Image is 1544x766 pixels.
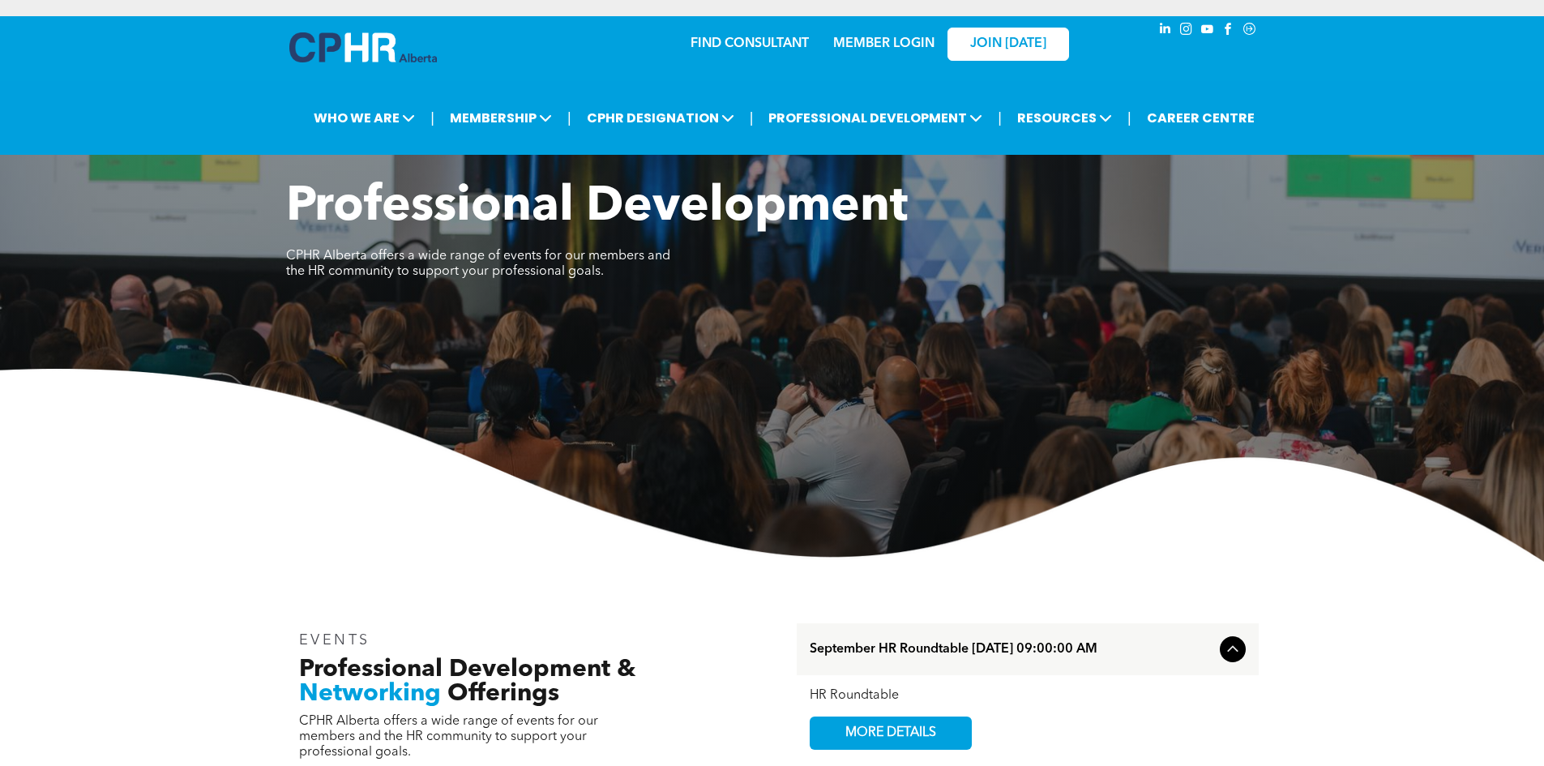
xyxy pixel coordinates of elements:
[947,28,1069,61] a: JOIN [DATE]
[582,103,739,133] span: CPHR DESIGNATION
[299,657,635,682] span: Professional Development &
[763,103,987,133] span: PROFESSIONAL DEVELOPMENT
[970,36,1046,52] span: JOIN [DATE]
[289,32,437,62] img: A blue and white logo for cp alberta
[833,37,935,50] a: MEMBER LOGIN
[299,715,598,759] span: CPHR Alberta offers a wide range of events for our members and the HR community to support your p...
[445,103,557,133] span: MEMBERSHIP
[1012,103,1117,133] span: RESOURCES
[447,682,559,706] span: Offerings
[998,101,1002,135] li: |
[810,688,1246,704] div: HR Roundtable
[1220,20,1238,42] a: facebook
[430,101,434,135] li: |
[1199,20,1217,42] a: youtube
[309,103,420,133] span: WHO WE ARE
[810,642,1213,657] span: September HR Roundtable [DATE] 09:00:00 AM
[299,633,371,648] span: EVENTS
[827,717,955,749] span: MORE DETAILS
[1142,103,1260,133] a: CAREER CENTRE
[299,682,441,706] span: Networking
[1157,20,1174,42] a: linkedin
[1178,20,1195,42] a: instagram
[1127,101,1131,135] li: |
[567,101,571,135] li: |
[691,37,809,50] a: FIND CONSULTANT
[286,250,670,278] span: CPHR Alberta offers a wide range of events for our members and the HR community to support your p...
[750,101,754,135] li: |
[286,183,908,232] span: Professional Development
[1241,20,1259,42] a: Social network
[810,717,972,750] a: MORE DETAILS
